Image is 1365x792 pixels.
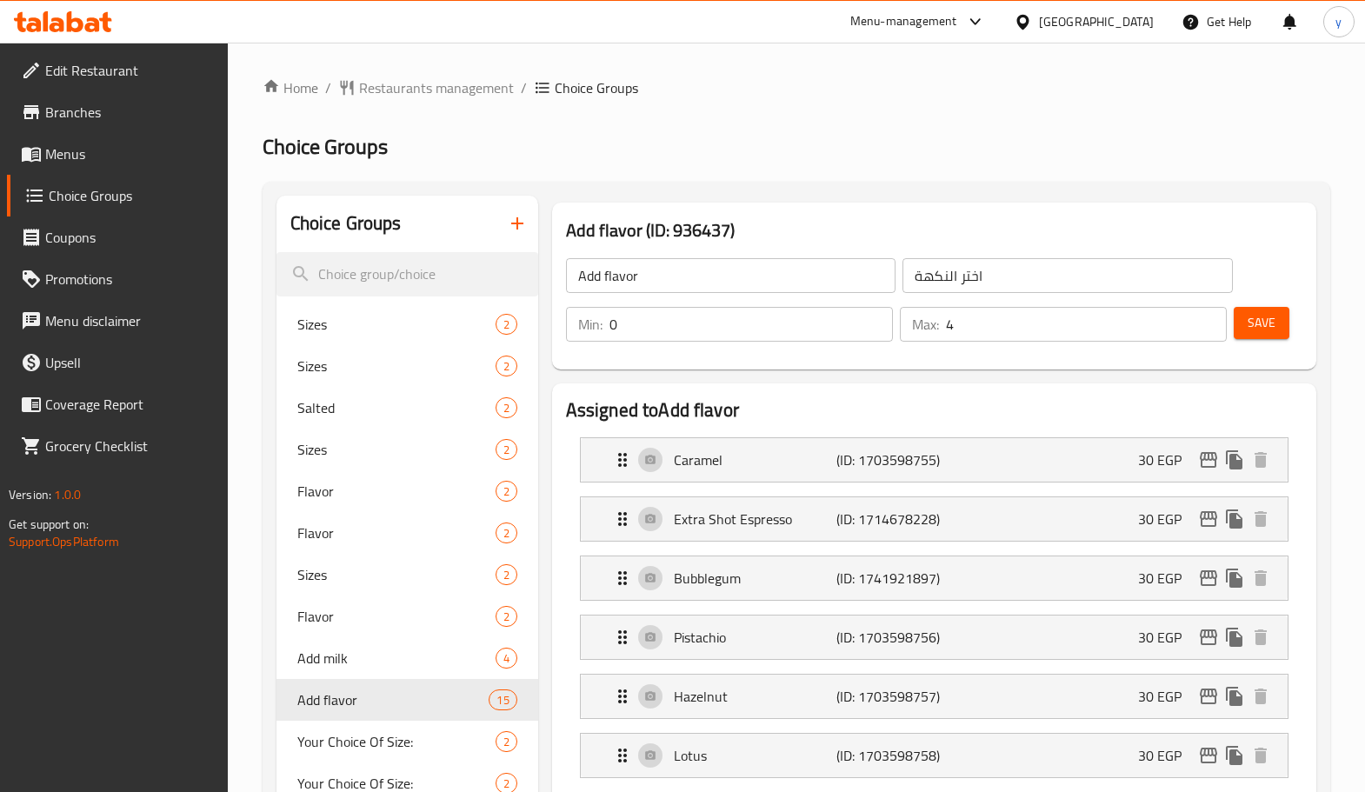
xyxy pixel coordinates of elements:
[276,679,538,721] div: Add flavor15
[566,430,1302,489] li: Expand
[496,314,517,335] div: Choices
[581,675,1288,718] div: Expand
[496,358,516,375] span: 2
[1039,12,1154,31] div: [GEOGRAPHIC_DATA]
[496,522,517,543] div: Choices
[1248,565,1274,591] button: delete
[45,143,214,164] span: Menus
[54,483,81,506] span: 1.0.0
[263,127,388,166] span: Choice Groups
[1335,12,1342,31] span: y
[836,686,945,707] p: (ID: 1703598757)
[297,522,496,543] span: Flavor
[581,497,1288,541] div: Expand
[7,175,228,216] a: Choice Groups
[496,316,516,333] span: 2
[1248,742,1274,769] button: delete
[45,269,214,290] span: Promotions
[263,77,318,98] a: Home
[297,731,496,752] span: Your Choice Of Size:
[338,77,514,98] a: Restaurants management
[1195,683,1222,709] button: edit
[45,102,214,123] span: Branches
[1222,683,1248,709] button: duplicate
[674,686,836,707] p: Hazelnut
[496,483,516,500] span: 2
[290,210,402,236] h2: Choice Groups
[1138,627,1195,648] p: 30 EGP
[912,314,939,335] p: Max:
[674,449,836,470] p: Caramel
[836,745,945,766] p: (ID: 1703598758)
[1248,447,1274,473] button: delete
[1222,624,1248,650] button: duplicate
[276,554,538,596] div: Sizes2
[555,77,638,98] span: Choice Groups
[7,383,228,425] a: Coverage Report
[496,648,517,669] div: Choices
[45,310,214,331] span: Menu disclaimer
[496,650,516,667] span: 4
[276,512,538,554] div: Flavor2
[1138,568,1195,589] p: 30 EGP
[276,387,538,429] div: Salted2
[359,77,514,98] span: Restaurants management
[566,549,1302,608] li: Expand
[325,77,331,98] li: /
[263,77,1330,98] nav: breadcrumb
[1195,742,1222,769] button: edit
[836,509,945,529] p: (ID: 1714678228)
[566,608,1302,667] li: Expand
[45,227,214,248] span: Coupons
[7,342,228,383] a: Upsell
[496,734,516,750] span: 2
[7,425,228,467] a: Grocery Checklist
[674,509,836,529] p: Extra Shot Espresso
[578,314,603,335] p: Min:
[1138,745,1195,766] p: 30 EGP
[1138,449,1195,470] p: 30 EGP
[297,397,496,418] span: Salted
[1195,565,1222,591] button: edit
[496,356,517,376] div: Choices
[7,133,228,175] a: Menus
[7,50,228,91] a: Edit Restaurant
[836,449,945,470] p: (ID: 1703598755)
[45,352,214,373] span: Upsell
[7,258,228,300] a: Promotions
[496,400,516,416] span: 2
[836,627,945,648] p: (ID: 1703598756)
[581,556,1288,600] div: Expand
[496,564,517,585] div: Choices
[836,568,945,589] p: (ID: 1741921897)
[566,397,1302,423] h2: Assigned to Add flavor
[489,689,516,710] div: Choices
[1248,506,1274,532] button: delete
[496,481,517,502] div: Choices
[1222,506,1248,532] button: duplicate
[1138,686,1195,707] p: 30 EGP
[276,429,538,470] div: Sizes2
[276,721,538,762] div: Your Choice Of Size:2
[297,314,496,335] span: Sizes
[674,627,836,648] p: Pistachio
[9,513,89,536] span: Get support on:
[7,91,228,133] a: Branches
[276,345,538,387] div: Sizes2
[1248,312,1275,334] span: Save
[674,745,836,766] p: Lotus
[1222,447,1248,473] button: duplicate
[1222,742,1248,769] button: duplicate
[45,436,214,456] span: Grocery Checklist
[297,689,489,710] span: Add flavor
[1138,509,1195,529] p: 30 EGP
[581,734,1288,777] div: Expand
[297,648,496,669] span: Add milk
[566,216,1302,244] h3: Add flavor (ID: 936437)
[489,692,516,709] span: 15
[1248,624,1274,650] button: delete
[1234,307,1289,339] button: Save
[276,637,538,679] div: Add milk4
[297,356,496,376] span: Sizes
[1222,565,1248,591] button: duplicate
